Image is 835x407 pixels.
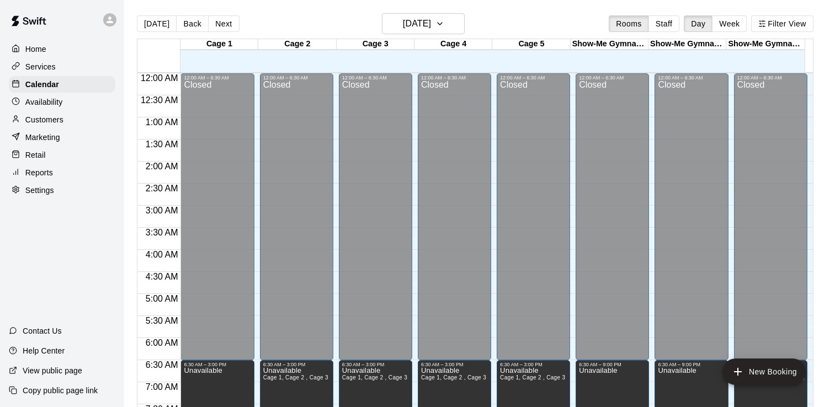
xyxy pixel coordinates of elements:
div: 12:00 AM – 6:30 AM [342,75,409,81]
button: [DATE] [382,13,465,34]
p: Retail [25,149,46,160]
a: Customers [9,111,115,128]
div: 12:00 AM – 6:30 AM [421,75,488,81]
p: Help Center [23,345,65,356]
button: Week [712,15,747,32]
div: Cage 2 [258,39,336,50]
div: Closed [737,81,804,364]
span: 6:30 AM [143,360,181,369]
span: Cage 1, Cage 2 , Cage 3 , Cage 4, Cage 5 [500,374,611,381]
div: 12:00 AM – 6:30 AM: Closed [418,73,491,360]
div: Closed [184,81,251,364]
span: Cage 1, Cage 2 , Cage 3 , Cage 4, Cage 5 [263,374,375,381]
div: 12:00 AM – 6:30 AM: Closed [260,73,333,360]
div: 6:30 AM – 3:00 PM [342,362,409,367]
p: Copy public page link [23,385,98,396]
p: Reports [25,167,53,178]
a: Availability [9,94,115,110]
div: Closed [263,81,330,364]
a: Reports [9,164,115,181]
button: Staff [648,15,680,32]
p: Calendar [25,79,59,90]
div: 6:30 AM – 9:00 PM [579,362,646,367]
a: Settings [9,182,115,199]
div: 12:00 AM – 6:30 AM: Closed [576,73,649,360]
span: 5:00 AM [143,294,181,303]
div: 12:00 AM – 6:30 AM [263,75,330,81]
span: 4:00 AM [143,250,181,259]
div: Closed [342,81,409,364]
div: Show-Me Gymnastics Cage 1 [571,39,648,50]
div: 12:00 AM – 6:30 AM: Closed [180,73,254,360]
div: Closed [500,81,567,364]
span: 1:00 AM [143,117,181,127]
a: Calendar [9,76,115,93]
a: Home [9,41,115,57]
div: Cage 1 [180,39,258,50]
div: Show-Me Gymnastics Cage 3 [726,39,804,50]
div: 6:30 AM – 3:00 PM [421,362,488,367]
div: 12:00 AM – 6:30 AM: Closed [655,73,728,360]
button: Back [176,15,209,32]
p: Marketing [25,132,60,143]
div: Closed [658,81,725,364]
div: 12:00 AM – 6:30 AM: Closed [497,73,570,360]
button: [DATE] [137,15,177,32]
div: Cage 4 [414,39,492,50]
div: 6:30 AM – 3:00 PM [184,362,251,367]
div: 6:30 AM – 3:00 PM [500,362,567,367]
span: Cage 1, Cage 2 , Cage 3 , Cage 4, Cage 5 [342,374,454,381]
p: Contact Us [23,325,62,336]
span: 12:30 AM [138,95,181,105]
span: 12:00 AM [138,73,181,83]
div: Cage 5 [492,39,570,50]
span: 7:00 AM [143,382,181,392]
h6: [DATE] [403,16,431,31]
a: Marketing [9,129,115,146]
div: 12:00 AM – 6:30 AM [184,75,251,81]
p: Home [25,44,46,55]
a: Retail [9,147,115,163]
span: 2:00 AM [143,162,181,171]
div: Closed [421,81,488,364]
button: Rooms [609,15,648,32]
p: Settings [25,185,54,196]
p: Availability [25,97,63,108]
p: Customers [25,114,63,125]
span: 2:30 AM [143,184,181,193]
div: Closed [579,81,646,364]
a: Services [9,58,115,75]
div: 12:00 AM – 6:30 AM: Closed [734,73,807,360]
div: 12:00 AM – 6:30 AM [658,75,725,81]
div: 6:30 AM – 9:00 PM [658,362,725,367]
p: Services [25,61,56,72]
div: 12:00 AM – 6:30 AM: Closed [339,73,412,360]
p: View public page [23,365,82,376]
span: Cage 1, Cage 2 , Cage 3 , Cage 4, Cage 5 [421,374,533,381]
div: Cage 3 [337,39,414,50]
span: 5:30 AM [143,316,181,325]
span: 1:30 AM [143,140,181,149]
div: 12:00 AM – 6:30 AM [500,75,567,81]
div: 6:30 AM – 3:00 PM [263,362,330,367]
button: Filter View [751,15,813,32]
span: 3:30 AM [143,228,181,237]
span: 3:00 AM [143,206,181,215]
div: 12:00 AM – 6:30 AM [579,75,646,81]
button: Next [208,15,239,32]
div: Show-Me Gymnastics Cage 2 [648,39,726,50]
button: add [722,358,806,385]
div: 12:00 AM – 6:30 AM [737,75,804,81]
button: Day [684,15,712,32]
span: 6:00 AM [143,338,181,347]
span: 4:30 AM [143,272,181,281]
